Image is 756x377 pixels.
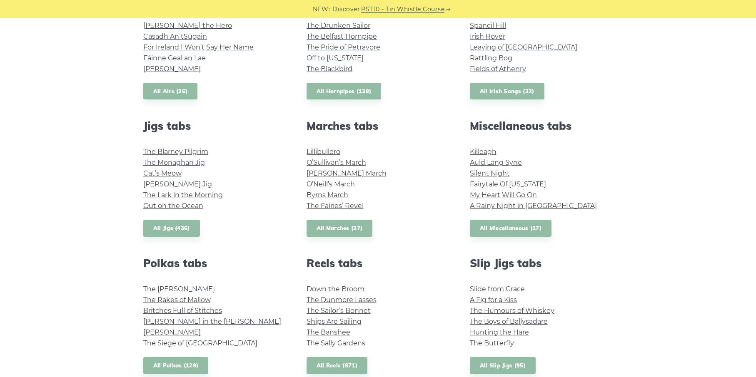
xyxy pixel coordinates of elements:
[470,22,506,30] a: Spancil Hill
[143,83,198,100] a: All Airs (36)
[470,148,497,156] a: Killeagh
[143,119,287,132] h2: Jigs tabs
[470,159,522,166] a: Auld Lang Syne
[307,54,364,62] a: Off to [US_STATE]
[307,169,387,177] a: [PERSON_NAME] March
[307,307,371,315] a: The Sailor’s Bonnet
[307,83,382,100] a: All Hornpipes (139)
[470,220,552,237] a: All Miscellaneous (17)
[143,328,201,336] a: [PERSON_NAME]
[307,191,348,199] a: Byrns March
[470,339,514,347] a: The Butterfly
[143,65,201,73] a: [PERSON_NAME]
[470,285,525,293] a: Slide from Grace
[143,169,182,177] a: Cat’s Meow
[143,357,209,374] a: All Polkas (129)
[307,32,377,40] a: The Belfast Hornpipe
[470,307,554,315] a: The Humours of Whiskey
[361,5,444,14] a: PST10 - Tin Whistle Course
[332,5,360,14] span: Discover
[143,32,207,40] a: Casadh An tSúgáin
[307,257,450,270] h2: Reels tabs
[143,180,212,188] a: [PERSON_NAME] Jig
[307,43,380,51] a: The Pride of Petravore
[307,317,362,325] a: Ships Are Sailing
[143,339,257,347] a: The Siege of [GEOGRAPHIC_DATA]
[470,180,546,188] a: Fairytale Of [US_STATE]
[143,285,215,293] a: The [PERSON_NAME]
[307,148,340,156] a: Lillibullero
[143,22,232,30] a: [PERSON_NAME] the Hero
[470,65,526,73] a: Fields of Athenry
[143,307,222,315] a: Britches Full of Stitches
[143,11,212,19] a: Lonesome Boatman
[307,65,352,73] a: The Blackbird
[307,202,364,210] a: The Fairies’ Revel
[307,339,365,347] a: The Sally Gardens
[143,317,281,325] a: [PERSON_NAME] in the [PERSON_NAME]
[307,11,354,19] a: King Of Fairies
[470,169,510,177] a: Silent Night
[143,54,206,62] a: Fáinne Geal an Lae
[143,43,254,51] a: For Ireland I Won’t Say Her Name
[470,328,529,336] a: Hunting the Hare
[307,296,377,304] a: The Dunmore Lasses
[470,357,536,374] a: All Slip Jigs (95)
[143,148,208,156] a: The Blarney Pilgrim
[470,11,489,19] a: Grace
[470,317,548,325] a: The Boys of Ballysadare
[143,191,223,199] a: The Lark in the Morning
[307,285,364,293] a: Down the Broom
[313,5,330,14] span: NEW:
[143,296,211,304] a: The Rakes of Mallow
[470,191,537,199] a: My Heart Will Go On
[470,202,597,210] a: A Rainy Night in [GEOGRAPHIC_DATA]
[307,180,355,188] a: O’Neill’s March
[307,119,450,132] h2: Marches tabs
[307,159,366,166] a: O’Sullivan’s March
[307,22,370,30] a: The Drunken Sailor
[307,220,373,237] a: All Marches (37)
[307,357,368,374] a: All Reels (871)
[470,296,517,304] a: A Fig for a Kiss
[470,54,512,62] a: Rattling Bog
[470,43,577,51] a: Leaving of [GEOGRAPHIC_DATA]
[470,32,505,40] a: Irish Rover
[143,257,287,270] h2: Polkas tabs
[143,159,205,166] a: The Monaghan Jig
[307,328,350,336] a: The Banshee
[470,119,613,132] h2: Miscellaneous tabs
[470,257,613,270] h2: Slip Jigs tabs
[143,202,203,210] a: Out on the Ocean
[470,83,544,100] a: All Irish Songs (32)
[143,220,200,237] a: All Jigs (436)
